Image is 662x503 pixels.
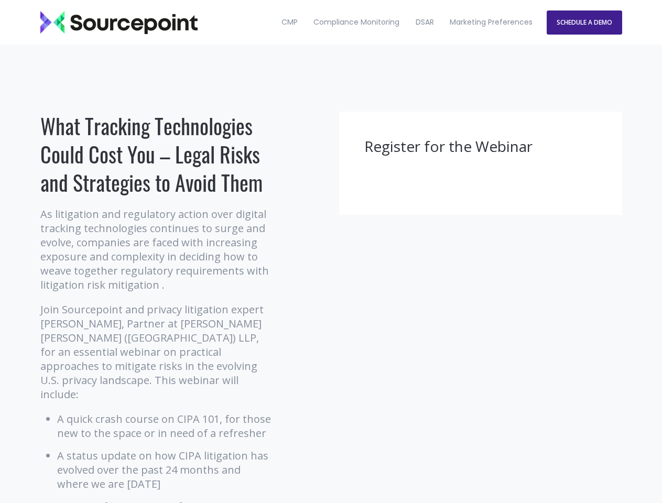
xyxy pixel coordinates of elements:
[40,302,274,401] p: Join Sourcepoint and privacy litigation expert [PERSON_NAME], Partner at [PERSON_NAME] [PERSON_NA...
[40,112,274,196] h1: What Tracking Technologies Could Cost You – Legal Risks and Strategies to Avoid Them
[40,207,274,292] p: As litigation and regulatory action over digital tracking technologies continues to surge and evo...
[40,11,198,34] img: Sourcepoint_logo_black_transparent (2)-2
[547,10,622,35] a: SCHEDULE A DEMO
[57,412,274,440] li: A quick crash course on CIPA 101, for those new to the space or in need of a refresher
[57,449,274,491] li: A status update on how CIPA litigation has evolved over the past 24 months and where we are [DATE]
[364,137,597,157] h3: Register for the Webinar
